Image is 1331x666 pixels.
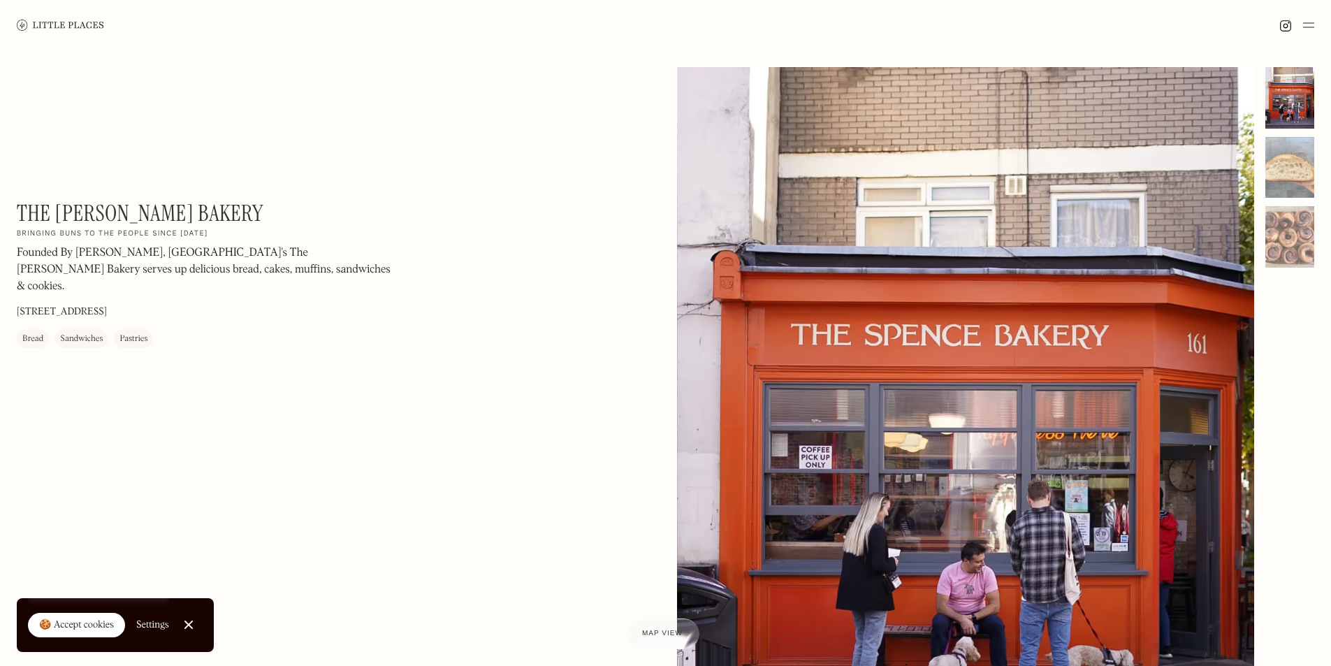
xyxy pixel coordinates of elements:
span: Map view [642,630,683,637]
div: 🍪 Accept cookies [39,618,114,632]
p: [STREET_ADDRESS] [17,305,107,319]
h1: The [PERSON_NAME] Bakery [17,200,263,226]
h2: Bringing buns to the people since [DATE] [17,229,208,239]
a: Settings [136,609,169,641]
div: Pastries [119,332,147,346]
div: Close Cookie Popup [188,625,189,625]
a: Map view [625,618,699,649]
div: Settings [136,620,169,630]
a: 🍪 Accept cookies [28,613,125,638]
div: Sandwiches [60,332,103,346]
p: Founded By [PERSON_NAME], [GEOGRAPHIC_DATA]'s The [PERSON_NAME] Bakery serves up delicious bread,... [17,245,394,295]
div: Bread [22,332,43,346]
a: Close Cookie Popup [175,611,203,639]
